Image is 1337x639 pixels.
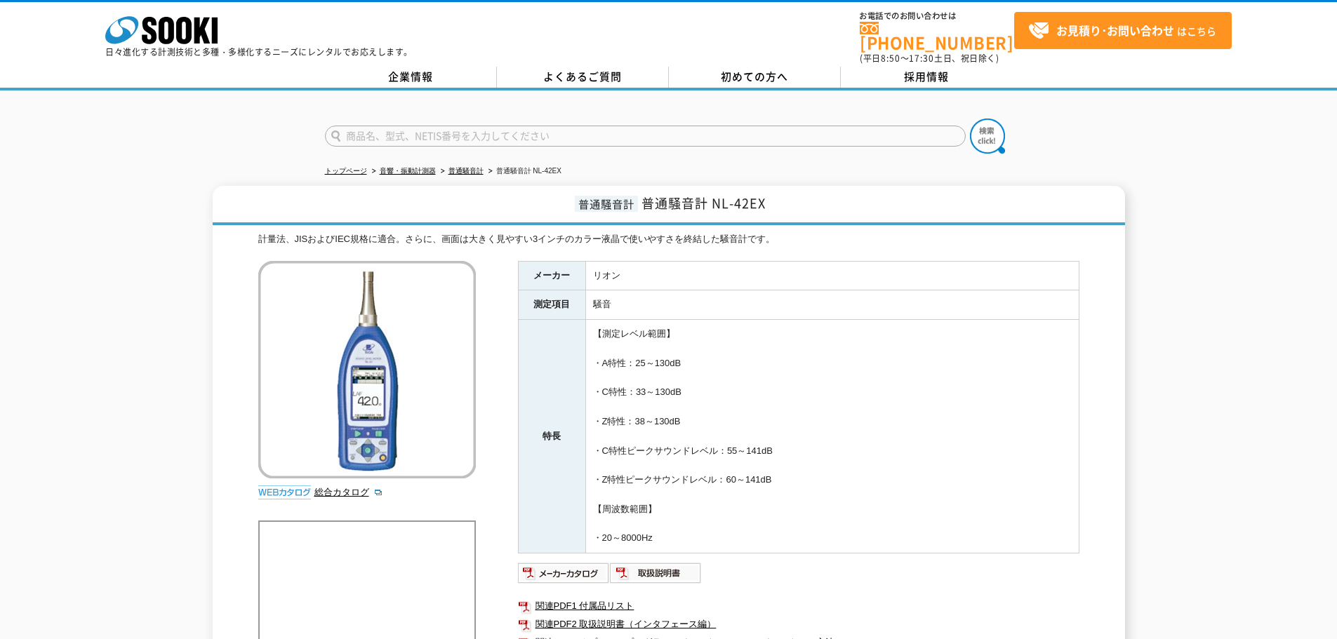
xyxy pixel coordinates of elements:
[325,167,367,175] a: トップページ
[841,67,1013,88] a: 採用情報
[585,261,1079,290] td: リオン
[585,320,1079,553] td: 【測定レベル範囲】 ・A特性：25～130dB ・C特性：33～130dB ・Z特性：38～130dB ・C特性ピークサウンドレベル：55～141dB ・Z特性ピークサウンドレベル：60～141...
[641,194,766,213] span: 普通騒音計 NL-42EX
[585,290,1079,320] td: 騒音
[518,320,585,553] th: 特長
[518,562,610,584] img: メーカーカタログ
[1028,20,1216,41] span: はこちら
[881,52,900,65] span: 8:50
[258,261,476,478] img: 普通騒音計 NL-42EX
[909,52,934,65] span: 17:30
[518,597,1079,615] a: 関連PDF1 付属品リスト
[258,232,1079,247] div: 計量法、JISおよびIEC規格に適合。さらに、画面は大きく見やすい3インチのカラー液晶で使いやすさを終結した騒音計です。
[610,571,702,581] a: 取扱説明書
[380,167,436,175] a: 音響・振動計測器
[105,48,413,56] p: 日々進化する計測技術と多種・多様化するニーズにレンタルでお応えします。
[518,571,610,581] a: メーカーカタログ
[518,261,585,290] th: メーカー
[970,119,1005,154] img: btn_search.png
[518,615,1079,633] a: 関連PDF2 取扱説明書（インタフェース編）
[486,164,561,179] li: 普通騒音計 NL-42EX
[610,562,702,584] img: 取扱説明書
[1014,12,1232,49] a: お見積り･お問い合わせはこちら
[1056,22,1174,39] strong: お見積り･お問い合わせ
[575,196,638,212] span: 普通騒音計
[258,485,311,499] img: webカタログ
[669,67,841,88] a: 初めての方へ
[314,487,383,497] a: 総合カタログ
[448,167,484,175] a: 普通騒音計
[518,290,585,320] th: 測定項目
[721,69,788,84] span: 初めての方へ
[860,52,999,65] span: (平日 ～ 土日、祝日除く)
[860,22,1014,51] a: [PHONE_NUMBER]
[497,67,669,88] a: よくあるご質問
[860,12,1014,20] span: お電話でのお問い合わせは
[325,126,966,147] input: 商品名、型式、NETIS番号を入力してください
[325,67,497,88] a: 企業情報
